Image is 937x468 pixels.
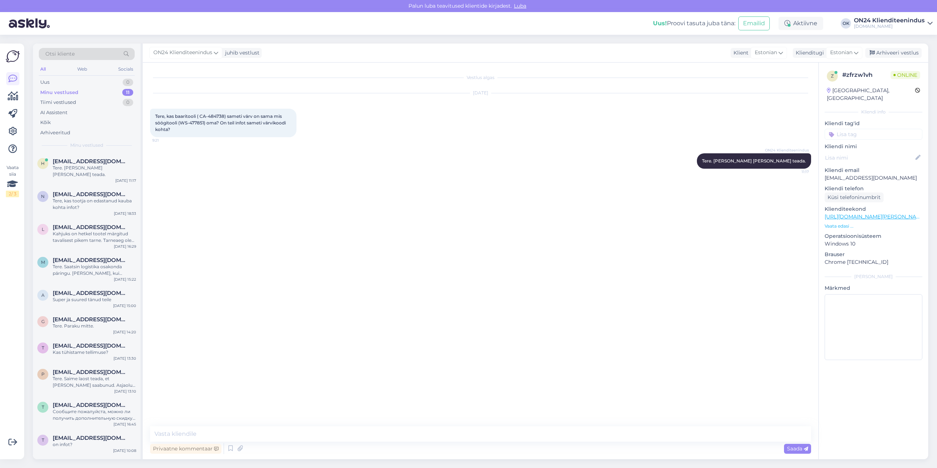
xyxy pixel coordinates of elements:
div: [DATE] 16:29 [114,244,136,249]
span: l [42,226,44,232]
div: Privaatne kommentaar [150,444,221,454]
div: Proovi tasuta juba täna: [653,19,735,28]
p: Vaata edasi ... [825,223,922,229]
div: Minu vestlused [40,89,78,96]
div: 0 [123,79,133,86]
span: ON24 Klienditeenindus [765,147,809,153]
div: Tere. [PERSON_NAME] [PERSON_NAME] teada. [53,165,136,178]
div: 0 [123,99,133,106]
span: annely.karu@mail.ee [53,290,129,296]
div: # zfrzw1vh [842,71,891,79]
div: Vaata siia [6,164,19,197]
div: [DOMAIN_NAME] [854,23,925,29]
div: Tere. Paraku mitte. [53,323,136,329]
div: Arhiveeritud [40,129,70,136]
span: 11:17 [781,169,809,175]
span: Estonian [755,49,777,57]
span: toomas.raist@gmail.com [53,342,129,349]
div: 2 / 3 [6,191,19,197]
div: [DATE] 10:08 [113,448,136,453]
div: Tiimi vestlused [40,99,76,106]
p: Chrome [TECHNICAL_ID] [825,258,922,266]
span: Tere, kas baaritooli ( CA-484738) sameti värv on sama mis söögitooli (WS-477851) oma? On teil inf... [155,113,287,132]
div: AI Assistent [40,109,67,116]
span: t [42,404,44,410]
p: Kliendi telefon [825,185,922,192]
input: Lisa nimi [825,154,914,162]
div: juhib vestlust [222,49,260,57]
div: Web [76,64,89,74]
span: piret.piiroja.777@gmail.ee [53,369,129,375]
span: liisa2201@gmail.com [53,224,129,231]
span: a [41,292,45,298]
div: Tere. Saime laost teada, et [PERSON_NAME] saabunud. Asjaolud on uurimisel. Anname Teile koheselt ... [53,375,136,389]
p: Operatsioonisüsteem [825,232,922,240]
div: [DATE] 15:22 [114,277,136,282]
a: ON24 Klienditeenindus[DOMAIN_NAME] [854,18,933,29]
div: ON24 Klienditeenindus [854,18,925,23]
span: grosselisabeth16@gmail.com [53,316,129,323]
b: Uus! [653,20,667,27]
span: Luba [512,3,529,9]
span: Estonian [830,49,852,57]
button: Emailid [738,16,770,30]
div: 11 [122,89,133,96]
span: tiia069@gmail.com [53,435,129,441]
div: Tere. Saatsin logistika osakonda päringu. [PERSON_NAME], kui saabub vastus. [53,263,136,277]
div: Arhiveeri vestlus [865,48,922,58]
span: g [41,319,45,324]
div: Klient [731,49,749,57]
span: 9:21 [152,138,180,143]
span: Online [891,71,920,79]
div: [DATE] 11:17 [115,178,136,183]
img: Askly Logo [6,49,20,63]
div: [DATE] [150,90,811,96]
div: OK [841,18,851,29]
input: Lisa tag [825,129,922,140]
span: p [41,371,45,377]
span: n [41,194,45,199]
div: Kliendi info [825,109,922,115]
div: Küsi telefoninumbrit [825,192,884,202]
div: Aktiivne [779,17,823,30]
span: Minu vestlused [70,142,103,149]
div: [DATE] 14:20 [113,329,136,335]
span: ON24 Klienditeenindus [153,49,212,57]
span: Otsi kliente [45,50,75,58]
div: on infot? [53,441,136,448]
span: z [831,73,834,79]
span: h [41,161,45,166]
div: [PERSON_NAME] [825,273,922,280]
div: Tere, kas tootja on edastanud kauba kohta infot? [53,198,136,211]
div: [DATE] 15:00 [113,303,136,308]
p: Märkmed [825,284,922,292]
p: Kliendi email [825,166,922,174]
span: m [41,259,45,265]
div: Socials [117,64,135,74]
p: Kliendi tag'id [825,120,922,127]
span: Saada [787,445,808,452]
span: hannamarievabaoja@hotmail.com [53,158,129,165]
p: Windows 10 [825,240,922,248]
div: Klienditugi [793,49,824,57]
div: Vestlus algas [150,74,811,81]
p: [EMAIL_ADDRESS][DOMAIN_NAME] [825,174,922,182]
p: Brauser [825,251,922,258]
div: Сообщите пожалуйста, можно ли получить дополнительную скидку на диван [GEOGRAPHIC_DATA] MN-405491... [53,408,136,422]
div: [DATE] 13:30 [113,356,136,361]
span: mennuke85@gmail.com [53,257,129,263]
div: All [39,64,47,74]
div: [DATE] 16:45 [113,422,136,427]
div: Kahjuks on hetkel tootel märgitud tavalisest pikem tarne. Tarneaeg oleks jaanuaris. [PERSON_NAME]... [53,231,136,244]
span: Tere. [PERSON_NAME] [PERSON_NAME] teada. [702,158,806,164]
div: [GEOGRAPHIC_DATA], [GEOGRAPHIC_DATA] [827,87,915,102]
span: trulling@mail.ru [53,402,129,408]
p: Klienditeekond [825,205,922,213]
div: [DATE] 18:33 [114,211,136,216]
div: [DATE] 13:10 [114,389,136,394]
div: Super ja suured tänud teile [53,296,136,303]
div: Uus [40,79,49,86]
span: t [42,345,44,351]
div: Kas tühistame tellimuse? [53,349,136,356]
div: Kõik [40,119,51,126]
